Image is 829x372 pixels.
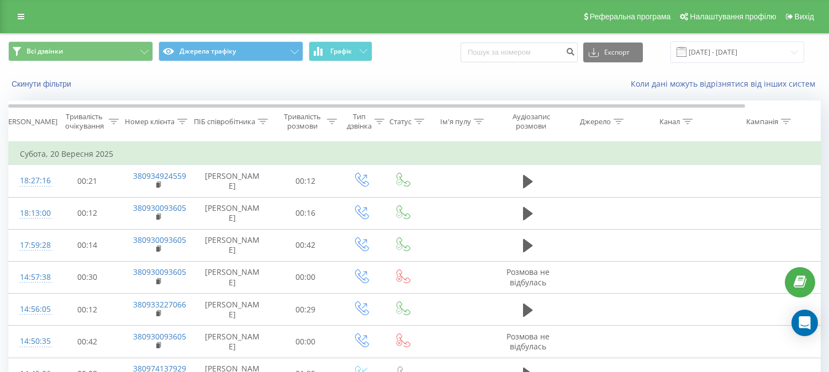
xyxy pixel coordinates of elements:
div: 14:56:05 [20,299,42,320]
a: 380934924559 [133,171,186,181]
span: Налаштування профілю [690,12,776,21]
span: Розмова не відбулась [506,331,550,352]
td: 00:12 [53,197,122,229]
a: 380930093605 [133,267,186,277]
span: Графік [330,47,352,55]
div: Номер клієнта [125,117,175,126]
a: 380930093605 [133,235,186,245]
td: 00:12 [53,294,122,326]
div: 18:13:00 [20,203,42,224]
td: [PERSON_NAME] [194,165,271,197]
div: Тривалість розмови [281,112,324,131]
td: 00:30 [53,261,122,293]
div: ПІБ співробітника [194,117,255,126]
td: [PERSON_NAME] [194,229,271,261]
button: Джерела трафіку [159,41,303,61]
input: Пошук за номером [461,42,578,62]
div: Тип дзвінка [347,112,372,131]
span: Всі дзвінки [27,47,63,56]
td: 00:29 [271,294,340,326]
td: [PERSON_NAME] [194,261,271,293]
div: Аудіозапис розмови [504,112,558,131]
div: Джерело [580,117,611,126]
button: Скинути фільтри [8,79,77,89]
td: 00:14 [53,229,122,261]
a: Коли дані можуть відрізнятися вiд інших систем [631,78,821,89]
td: 00:21 [53,165,122,197]
td: 00:42 [271,229,340,261]
div: [PERSON_NAME] [2,117,57,126]
div: Кампанія [746,117,778,126]
a: 380933227066 [133,299,186,310]
div: 18:27:16 [20,170,42,192]
td: [PERSON_NAME] [194,294,271,326]
div: Open Intercom Messenger [791,310,818,336]
a: 380930093605 [133,331,186,342]
button: Експорт [583,42,643,62]
td: [PERSON_NAME] [194,326,271,358]
td: 00:42 [53,326,122,358]
span: Розмова не відбулась [506,267,550,287]
span: Вихід [795,12,814,21]
a: 380930093605 [133,203,186,213]
div: 17:59:28 [20,235,42,256]
td: [PERSON_NAME] [194,197,271,229]
td: 00:00 [271,261,340,293]
div: 14:50:35 [20,331,42,352]
div: Тривалість очікування [62,112,106,131]
span: Реферальна програма [590,12,671,21]
div: Канал [659,117,680,126]
div: 14:57:38 [20,267,42,288]
div: Ім'я пулу [440,117,471,126]
td: 00:16 [271,197,340,229]
button: Графік [309,41,372,61]
div: Статус [389,117,411,126]
td: 00:00 [271,326,340,358]
button: Всі дзвінки [8,41,153,61]
td: 00:12 [271,165,340,197]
